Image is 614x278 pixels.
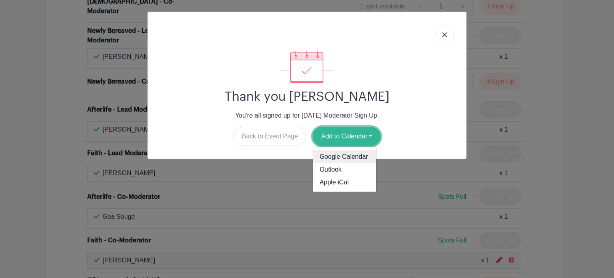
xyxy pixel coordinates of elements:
[154,111,460,120] p: You're all signed up for [DATE] Moderator Sign Up.
[279,51,335,83] img: signup_complete-c468d5dda3e2740ee63a24cb0ba0d3ce5d8a4ecd24259e683200fb1569d990c8.svg
[442,32,447,37] img: close_button-5f87c8562297e5c2d7936805f587ecaba9071eb48480494691a3f1689db116b3.svg
[233,127,307,146] a: Back to Event Page
[313,150,376,163] a: Google Calendar
[313,127,381,146] button: Add to Calendar
[154,89,460,104] h2: Thank you [PERSON_NAME]
[313,163,376,176] a: Outlook
[313,176,376,189] a: Apple iCal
